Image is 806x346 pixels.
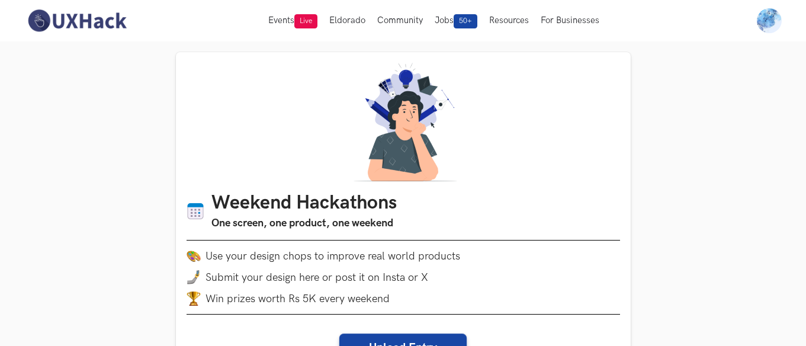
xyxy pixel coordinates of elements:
[454,14,477,28] span: 50+
[187,291,620,306] li: Win prizes worth Rs 5K every weekend
[187,291,201,306] img: trophy.png
[187,202,204,220] img: Calendar icon
[24,8,130,33] img: UXHack-logo.png
[757,8,782,33] img: Your profile pic
[294,14,317,28] span: Live
[187,270,201,284] img: mobile-in-hand.png
[211,192,397,215] h1: Weekend Hackathons
[205,271,428,284] span: Submit your design here or post it on Insta or X
[187,249,620,263] li: Use your design chops to improve real world products
[211,215,397,232] h3: One screen, one product, one weekend
[187,249,201,263] img: palette.png
[346,63,460,181] img: A designer thinking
